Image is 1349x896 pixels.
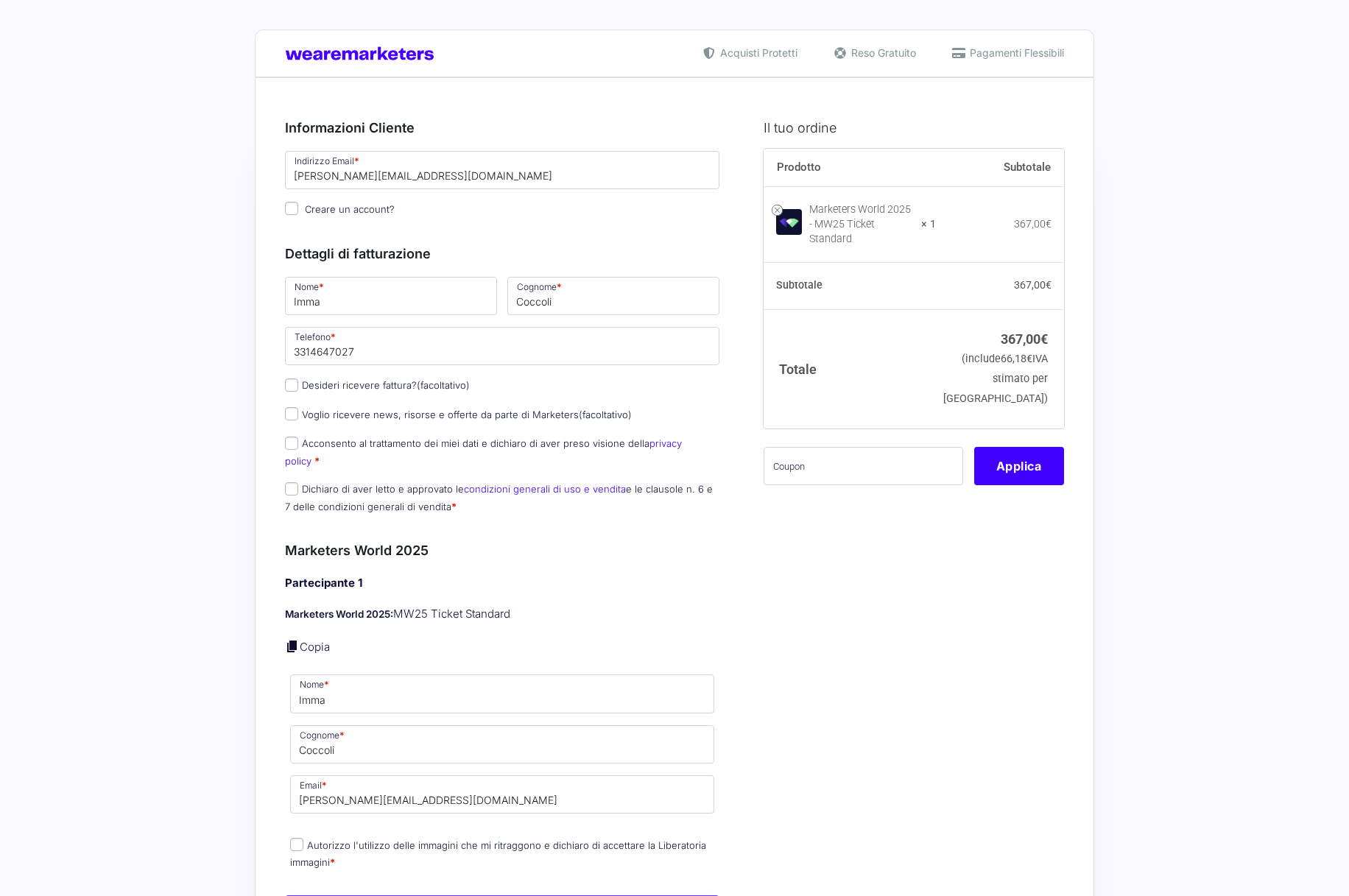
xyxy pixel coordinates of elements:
span: € [1046,218,1052,230]
h3: Dettagli di fatturazione [285,244,719,264]
small: (include IVA stimato per [GEOGRAPHIC_DATA]) [943,353,1048,405]
button: Applica [974,447,1064,485]
input: Acconsento al trattamento dei miei dati e dichiaro di aver preso visione dellaprivacy policy [285,437,298,450]
a: privacy policy [285,437,682,466]
input: Dichiaro di aver letto e approvato lecondizioni generali di uso e venditae le clausole n. 6 e 7 d... [285,482,298,495]
span: 66,18 [1001,353,1032,365]
th: Totale [764,309,937,428]
strong: × 1 [921,217,936,232]
strong: Marketers World 2025: [285,608,393,620]
img: Marketers World 2025 - MW25 Ticket Standard [776,209,802,235]
h3: Informazioni Cliente [285,118,719,138]
h3: Il tuo ordine [764,118,1064,138]
span: € [1026,353,1032,365]
input: Cognome * [507,277,719,315]
label: Dichiaro di aver letto e approvato le e le clausole n. 6 e 7 delle condizioni generali di vendita [285,483,713,512]
input: Nome * [285,277,497,315]
label: Acconsento al trattamento dei miei dati e dichiaro di aver preso visione della [285,437,682,466]
input: Coupon [764,447,963,485]
input: Autorizzo l'utilizzo delle immagini che mi ritraggono e dichiaro di accettare la Liberatoria imma... [290,838,303,851]
bdi: 367,00 [1001,331,1048,347]
label: Autorizzo l'utilizzo delle immagini che mi ritraggono e dichiaro di accettare la Liberatoria imma... [290,839,706,868]
span: Reso Gratuito [848,45,916,60]
input: Creare un account? [285,202,298,215]
input: Telefono * [285,327,719,365]
span: (facoltativo) [417,379,470,391]
bdi: 367,00 [1014,279,1052,291]
label: Desideri ricevere fattura? [285,379,470,391]
div: Marketers World 2025 - MW25 Ticket Standard [809,202,912,247]
input: Indirizzo Email * [285,151,719,189]
span: € [1040,331,1048,347]
h4: Partecipante 1 [285,575,719,592]
span: Acquisti Protetti [716,45,797,60]
label: Voglio ricevere news, risorse e offerte da parte di Marketers [285,409,632,420]
a: condizioni generali di uso e vendita [464,483,626,495]
span: (facoltativo) [579,409,632,420]
span: Creare un account? [305,203,395,215]
bdi: 367,00 [1014,218,1052,230]
th: Subtotale [936,149,1064,187]
input: Desideri ricevere fattura?(facoltativo) [285,378,298,392]
p: MW25 Ticket Standard [285,606,719,623]
span: € [1046,279,1052,291]
span: Pagamenti Flessibili [966,45,1064,60]
a: Copia i dettagli dell'acquirente [285,639,300,654]
input: Voglio ricevere news, risorse e offerte da parte di Marketers(facoltativo) [285,407,298,420]
th: Prodotto [764,149,937,187]
h3: Marketers World 2025 [285,540,719,560]
th: Subtotale [764,263,937,310]
a: Copia [300,640,330,654]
